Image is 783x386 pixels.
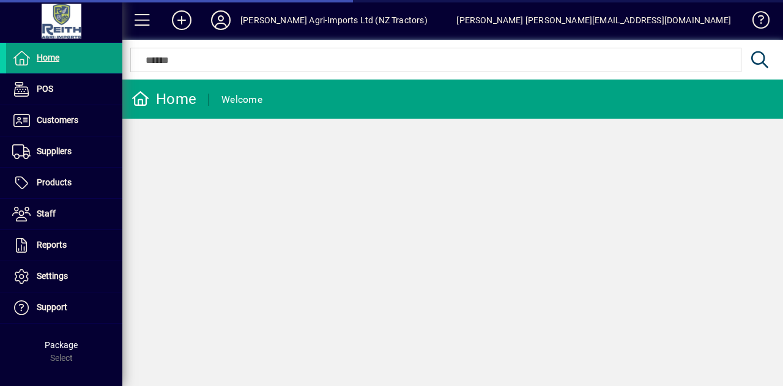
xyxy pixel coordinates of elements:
span: POS [37,84,53,94]
a: Settings [6,261,122,292]
div: Home [132,89,196,109]
span: Support [37,302,67,312]
a: Products [6,168,122,198]
button: Profile [201,9,240,31]
span: Settings [37,271,68,281]
span: Products [37,177,72,187]
a: POS [6,74,122,105]
a: Support [6,292,122,323]
a: Knowledge Base [743,2,768,42]
a: Customers [6,105,122,136]
span: Suppliers [37,146,72,156]
div: [PERSON_NAME] [PERSON_NAME][EMAIL_ADDRESS][DOMAIN_NAME] [456,10,731,30]
button: Add [162,9,201,31]
div: Welcome [221,90,262,109]
a: Suppliers [6,136,122,167]
span: Home [37,53,59,62]
span: Customers [37,115,78,125]
div: [PERSON_NAME] Agri-Imports Ltd (NZ Tractors) [240,10,428,30]
a: Reports [6,230,122,261]
span: Reports [37,240,67,250]
span: Staff [37,209,56,218]
a: Staff [6,199,122,229]
span: Package [45,340,78,350]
